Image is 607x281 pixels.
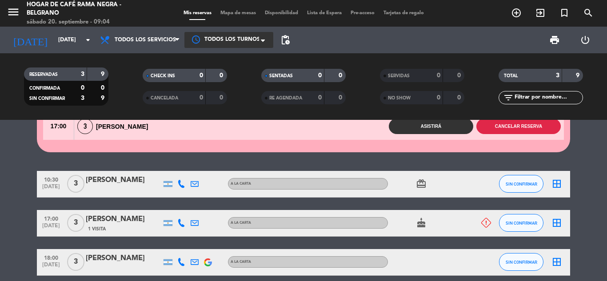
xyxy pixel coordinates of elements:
[81,85,84,91] strong: 0
[389,119,473,134] button: Asistirá
[269,96,302,100] span: RE AGENDADA
[231,182,251,186] span: A LA CARTA
[303,11,346,16] span: Lista de Espera
[27,18,145,27] div: sábado 20. septiembre - 09:04
[7,30,54,50] i: [DATE]
[40,213,62,223] span: 17:00
[81,95,84,101] strong: 3
[43,113,74,140] span: 17:00
[499,175,543,193] button: SIN CONFIRMAR
[67,214,84,232] span: 3
[388,96,411,100] span: NO SHOW
[503,92,514,103] i: filter_list
[570,27,600,53] div: LOG OUT
[318,72,322,79] strong: 0
[77,119,93,134] span: 3
[379,11,428,16] span: Tarjetas de regalo
[339,95,344,101] strong: 0
[7,5,20,19] i: menu
[101,95,106,101] strong: 9
[200,95,203,101] strong: 0
[204,36,260,44] span: Todos los turnos
[506,182,537,186] span: SIN CONFIRMAR
[115,37,176,43] span: Todos los servicios
[269,74,293,78] span: SENTADAS
[457,72,463,79] strong: 0
[74,119,156,134] div: [PERSON_NAME]
[86,253,161,264] div: [PERSON_NAME]
[318,95,322,101] strong: 0
[437,95,440,101] strong: 0
[151,96,178,100] span: CANCELADA
[499,253,543,271] button: SIN CONFIRMAR
[200,72,203,79] strong: 0
[457,95,463,101] strong: 0
[231,221,251,225] span: A LA CARTA
[511,8,522,18] i: add_circle_outline
[40,252,62,262] span: 18:00
[551,178,562,189] i: border_all
[151,74,175,78] span: CHECK INS
[504,74,518,78] span: TOTAL
[179,11,216,16] span: Mis reservas
[514,93,583,103] input: Filtrar por nombre...
[260,11,303,16] span: Disponibilidad
[506,221,537,226] span: SIN CONFIRMAR
[388,74,410,78] span: SERVIDAS
[29,96,65,101] span: SIN CONFIRMAR
[67,175,84,193] span: 3
[416,178,427,189] i: card_giftcard
[231,260,251,264] span: A LA CARTA
[280,35,291,45] span: pending_actions
[86,174,161,186] div: [PERSON_NAME]
[339,72,344,79] strong: 0
[220,72,225,79] strong: 0
[499,214,543,232] button: SIN CONFIRMAR
[535,8,546,18] i: exit_to_app
[101,85,106,91] strong: 0
[220,95,225,101] strong: 0
[476,119,561,134] button: Cancelar reserva
[29,72,58,77] span: RESERVADAS
[27,0,145,18] div: Hogar de Café Rama Negra - Belgrano
[506,260,537,265] span: SIN CONFIRMAR
[556,72,559,79] strong: 3
[559,8,570,18] i: turned_in_not
[346,11,379,16] span: Pre-acceso
[81,71,84,77] strong: 3
[67,253,84,271] span: 3
[437,72,440,79] strong: 0
[86,214,161,225] div: [PERSON_NAME]
[216,11,260,16] span: Mapa de mesas
[580,35,591,45] i: power_settings_new
[576,72,581,79] strong: 9
[40,174,62,184] span: 10:30
[88,226,106,233] span: 1 Visita
[83,35,93,45] i: arrow_drop_down
[40,262,62,272] span: [DATE]
[583,8,594,18] i: search
[551,218,562,228] i: border_all
[416,218,427,228] i: cake
[29,86,60,91] span: CONFIRMADA
[204,258,212,266] img: google-logo.png
[40,184,62,194] span: [DATE]
[101,71,106,77] strong: 9
[7,5,20,22] button: menu
[40,223,62,233] span: [DATE]
[551,257,562,267] i: border_all
[549,35,560,45] span: print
